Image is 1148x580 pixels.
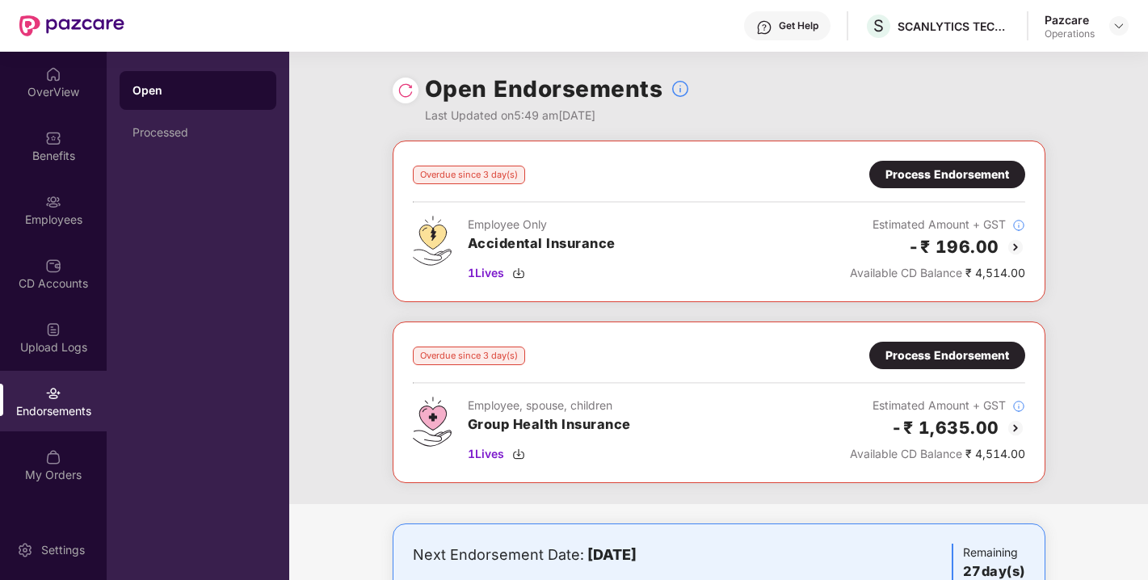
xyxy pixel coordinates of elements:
h2: -₹ 1,635.00 [891,414,999,441]
h3: Accidental Insurance [468,233,616,254]
div: Process Endorsement [885,166,1009,183]
div: Overdue since 3 day(s) [413,347,525,365]
div: Last Updated on 5:49 am[DATE] [425,107,691,124]
img: svg+xml;base64,PHN2ZyBpZD0iSW5mb18tXzMyeDMyIiBkYXRhLW5hbWU9IkluZm8gLSAzMngzMiIgeG1sbnM9Imh0dHA6Ly... [1012,219,1025,232]
div: Open [132,82,263,99]
span: 1 Lives [468,264,504,282]
div: Process Endorsement [885,347,1009,364]
img: svg+xml;base64,PHN2ZyBpZD0iU2V0dGluZy0yMHgyMCIgeG1sbnM9Imh0dHA6Ly93d3cudzMub3JnLzIwMDAvc3ZnIiB3aW... [17,542,33,558]
img: svg+xml;base64,PHN2ZyBpZD0iTXlfT3JkZXJzIiBkYXRhLW5hbWU9Ik15IE9yZGVycyIgeG1sbnM9Imh0dHA6Ly93d3cudz... [45,449,61,465]
img: svg+xml;base64,PHN2ZyBpZD0iSG9tZSIgeG1sbnM9Imh0dHA6Ly93d3cudzMub3JnLzIwMDAvc3ZnIiB3aWR0aD0iMjAiIG... [45,66,61,82]
div: ₹ 4,514.00 [850,264,1025,282]
div: Processed [132,126,263,139]
img: svg+xml;base64,PHN2ZyB4bWxucz0iaHR0cDovL3d3dy53My5vcmcvMjAwMC9zdmciIHdpZHRoPSI0OS4zMjEiIGhlaWdodD... [413,216,452,266]
span: Available CD Balance [850,447,962,460]
div: ₹ 4,514.00 [850,445,1025,463]
div: Pazcare [1045,12,1095,27]
div: Employee, spouse, children [468,397,631,414]
div: Overdue since 3 day(s) [413,166,525,184]
div: Get Help [779,19,818,32]
img: svg+xml;base64,PHN2ZyBpZD0iRG93bmxvYWQtMzJ4MzIiIHhtbG5zPSJodHRwOi8vd3d3LnczLm9yZy8yMDAwL3N2ZyIgd2... [512,267,525,279]
img: svg+xml;base64,PHN2ZyBpZD0iRW1wbG95ZWVzIiB4bWxucz0iaHR0cDovL3d3dy53My5vcmcvMjAwMC9zdmciIHdpZHRoPS... [45,194,61,210]
h3: Group Health Insurance [468,414,631,435]
div: Estimated Amount + GST [850,216,1025,233]
img: svg+xml;base64,PHN2ZyBpZD0iQmVuZWZpdHMiIHhtbG5zPSJodHRwOi8vd3d3LnczLm9yZy8yMDAwL3N2ZyIgd2lkdGg9Ij... [45,130,61,146]
b: [DATE] [587,546,637,563]
span: S [873,16,884,36]
img: svg+xml;base64,PHN2ZyBpZD0iQmFjay0yMHgyMCIgeG1sbnM9Imh0dHA6Ly93d3cudzMub3JnLzIwMDAvc3ZnIiB3aWR0aD... [1006,418,1025,438]
div: SCANLYTICS TECHNOLOGY PRIVATE LIMITED [898,19,1011,34]
div: Settings [36,542,90,558]
h1: Open Endorsements [425,71,663,107]
img: svg+xml;base64,PHN2ZyBpZD0iSW5mb18tXzMyeDMyIiBkYXRhLW5hbWU9IkluZm8gLSAzMngzMiIgeG1sbnM9Imh0dHA6Ly... [671,79,690,99]
img: svg+xml;base64,PHN2ZyBpZD0iRW5kb3JzZW1lbnRzIiB4bWxucz0iaHR0cDovL3d3dy53My5vcmcvMjAwMC9zdmciIHdpZH... [45,385,61,401]
img: svg+xml;base64,PHN2ZyBpZD0iQmFjay0yMHgyMCIgeG1sbnM9Imh0dHA6Ly93d3cudzMub3JnLzIwMDAvc3ZnIiB3aWR0aD... [1006,237,1025,257]
img: svg+xml;base64,PHN2ZyBpZD0iRG93bmxvYWQtMzJ4MzIiIHhtbG5zPSJodHRwOi8vd3d3LnczLm9yZy8yMDAwL3N2ZyIgd2... [512,448,525,460]
img: svg+xml;base64,PHN2ZyBpZD0iSW5mb18tXzMyeDMyIiBkYXRhLW5hbWU9IkluZm8gLSAzMngzMiIgeG1sbnM9Imh0dHA6Ly... [1012,400,1025,413]
h2: -₹ 196.00 [908,233,999,260]
div: Next Endorsement Date: [413,544,811,566]
img: svg+xml;base64,PHN2ZyBpZD0iVXBsb2FkX0xvZ3MiIGRhdGEtbmFtZT0iVXBsb2FkIExvZ3MiIHhtbG5zPSJodHRwOi8vd3... [45,322,61,338]
img: svg+xml;base64,PHN2ZyBpZD0iUmVsb2FkLTMyeDMyIiB4bWxucz0iaHR0cDovL3d3dy53My5vcmcvMjAwMC9zdmciIHdpZH... [397,82,414,99]
img: svg+xml;base64,PHN2ZyBpZD0iQ0RfQWNjb3VudHMiIGRhdGEtbmFtZT0iQ0QgQWNjb3VudHMiIHhtbG5zPSJodHRwOi8vd3... [45,258,61,274]
span: Available CD Balance [850,266,962,279]
div: Estimated Amount + GST [850,397,1025,414]
img: svg+xml;base64,PHN2ZyBpZD0iRHJvcGRvd24tMzJ4MzIiIHhtbG5zPSJodHRwOi8vd3d3LnczLm9yZy8yMDAwL3N2ZyIgd2... [1112,19,1125,32]
span: 1 Lives [468,445,504,463]
img: svg+xml;base64,PHN2ZyBpZD0iSGVscC0zMngzMiIgeG1sbnM9Imh0dHA6Ly93d3cudzMub3JnLzIwMDAvc3ZnIiB3aWR0aD... [756,19,772,36]
div: Employee Only [468,216,616,233]
img: svg+xml;base64,PHN2ZyB4bWxucz0iaHR0cDovL3d3dy53My5vcmcvMjAwMC9zdmciIHdpZHRoPSI0Ny43MTQiIGhlaWdodD... [413,397,452,447]
div: Operations [1045,27,1095,40]
img: New Pazcare Logo [19,15,124,36]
